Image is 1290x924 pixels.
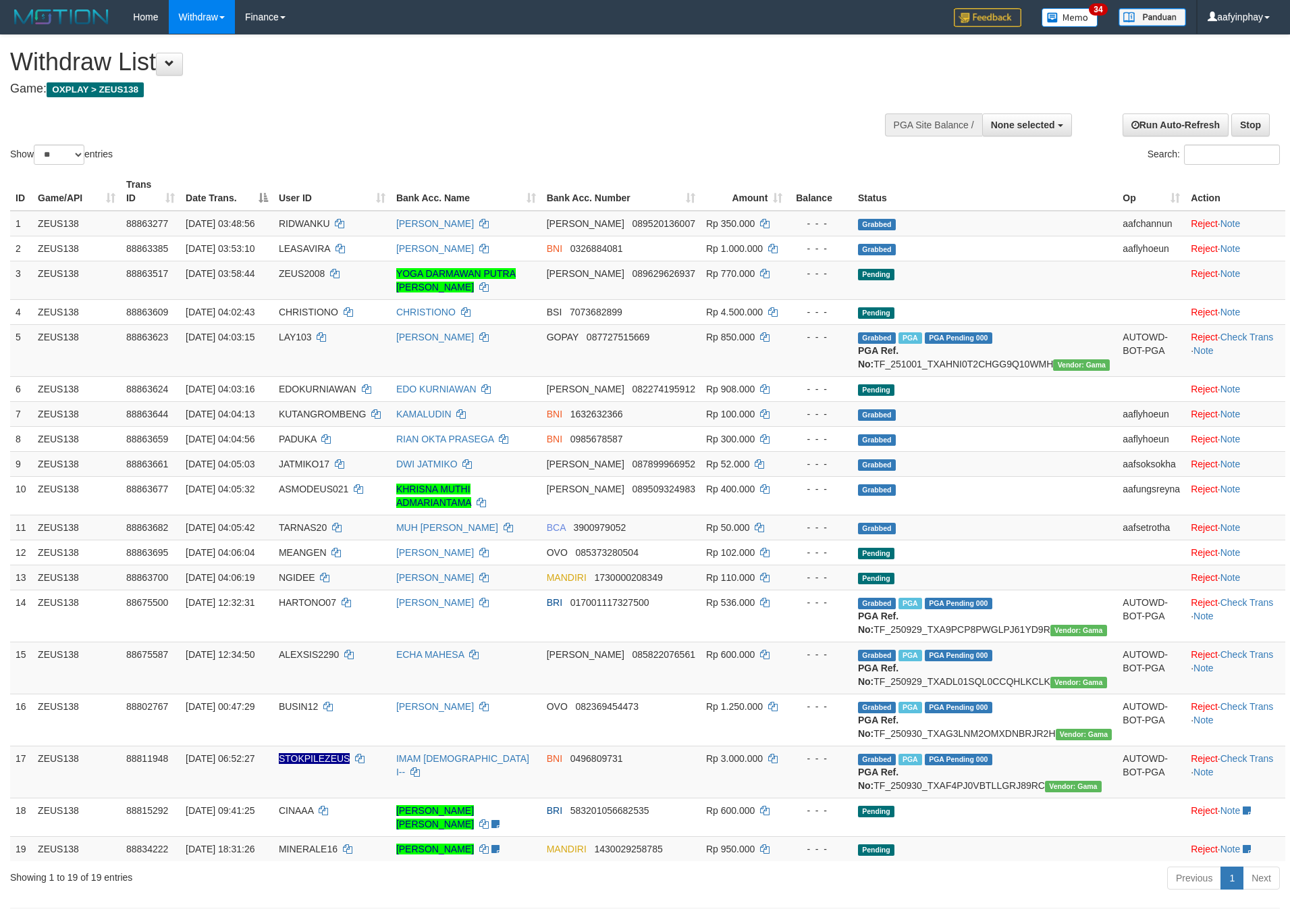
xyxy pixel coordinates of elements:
[706,243,763,254] span: Rp 1.000.000
[396,547,474,558] a: [PERSON_NAME]
[706,547,755,558] span: Rp 102.000
[1220,701,1274,712] a: Check Trans
[32,172,121,211] th: Game/API: activate to sort column ascending
[885,113,982,136] div: PGA Site Balance /
[576,701,639,712] span: Copy 082369454473 to clipboard
[954,8,1021,27] img: Feedback.jpg
[10,49,846,76] h1: Withdraw List
[793,382,847,396] div: - - -
[925,650,992,661] span: PGA Pending
[279,572,315,583] span: NGIDEE
[706,701,763,712] span: Rp 1.250.000
[706,572,755,583] span: Rp 110.000
[853,324,1117,376] td: TF_251001_TXAHNI0T2CHGG9Q10WMH
[1117,590,1185,642] td: AUTOWD-BOT-PGA
[126,218,168,229] span: 88863277
[633,484,695,494] span: Copy 089509324983 to clipboard
[32,401,121,426] td: ZEUS138
[925,332,992,344] span: PGA Pending
[396,409,452,419] a: KAMALUDIN
[706,409,755,419] span: Rp 100.000
[547,434,562,444] span: BNI
[1185,211,1285,236] td: ·
[1117,642,1185,694] td: AUTOWD-BOT-PGA
[279,409,367,419] span: KUTANGROMBENG
[279,547,327,558] span: MEANGEN
[396,268,516,292] a: YOGA DARMAWAN PUTRA [PERSON_NAME]
[396,434,493,444] a: RIAN OKTA PRASEGA
[633,268,695,279] span: Copy 089629626937 to clipboard
[396,332,474,342] a: [PERSON_NAME]
[570,307,622,317] span: Copy 7073682899 to clipboard
[186,597,254,608] span: [DATE] 12:32:31
[1193,663,1214,673] a: Note
[793,596,847,609] div: - - -
[547,332,579,342] span: GOPAY
[1117,401,1185,426] td: aaflyhoeun
[10,451,32,476] td: 9
[279,701,318,712] span: BUSIN12
[1220,268,1241,279] a: Note
[126,459,168,469] span: 88863661
[396,649,464,660] a: ECHA MAHESA
[10,401,32,426] td: 7
[186,218,254,229] span: [DATE] 03:48:56
[186,409,254,419] span: [DATE] 04:04:13
[32,565,121,590] td: ZEUS138
[1220,649,1274,660] a: Check Trans
[858,523,896,534] span: Grabbed
[1193,611,1214,621] a: Note
[547,701,568,712] span: OVO
[32,236,121,261] td: ZEUS138
[1185,515,1285,540] td: ·
[573,522,626,533] span: Copy 3900979052 to clipboard
[1193,345,1214,356] a: Note
[10,426,32,451] td: 8
[858,269,894,280] span: Pending
[706,307,763,317] span: Rp 4.500.000
[279,649,340,660] span: ALEXSIS2290
[1117,324,1185,376] td: AUTOWD-BOT-PGA
[853,642,1117,694] td: TF_250929_TXADL01SQL0CCQHLKCLK
[858,702,896,713] span: Grabbed
[793,305,847,319] div: - - -
[32,324,121,376] td: ZEUS138
[570,434,623,444] span: Copy 0985678587 to clipboard
[1185,261,1285,299] td: ·
[1191,218,1218,229] a: Reject
[1191,805,1218,816] a: Reject
[10,82,846,96] h4: Game:
[1185,172,1285,211] th: Action
[186,434,254,444] span: [DATE] 04:04:56
[858,345,898,369] b: PGA Ref. No:
[186,384,254,394] span: [DATE] 04:03:16
[1220,753,1274,764] a: Check Trans
[1185,236,1285,261] td: ·
[853,590,1117,642] td: TF_250929_TXA9PCP8PWGLPJ61YD9R
[793,330,847,344] div: - - -
[1167,867,1221,890] a: Previous
[706,434,755,444] span: Rp 300.000
[1191,597,1218,608] a: Reject
[1053,359,1110,371] span: Vendor URL: https://trx31.1velocity.biz
[858,409,896,421] span: Grabbed
[273,172,391,211] th: User ID: activate to sort column ascending
[279,243,330,254] span: LEASAVIRA
[396,805,474,829] a: [PERSON_NAME] [PERSON_NAME]
[1185,426,1285,451] td: ·
[1117,426,1185,451] td: aaflyhoeun
[547,459,624,469] span: [PERSON_NAME]
[1117,515,1185,540] td: aafsetrotha
[853,694,1117,746] td: TF_250930_TXAG3LNM2OMXDNBRJR2H
[10,7,113,27] img: MOTION_logo.png
[126,332,168,342] span: 88863623
[793,648,847,661] div: - - -
[858,244,896,255] span: Grabbed
[898,598,922,609] span: Marked by aaftrukkakada
[1185,451,1285,476] td: ·
[1220,409,1241,419] a: Note
[1050,677,1107,688] span: Vendor URL: https://trx31.1velocity.biz
[595,572,663,583] span: Copy 1730000208349 to clipboard
[10,694,32,746] td: 16
[633,649,695,660] span: Copy 085822076561 to clipboard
